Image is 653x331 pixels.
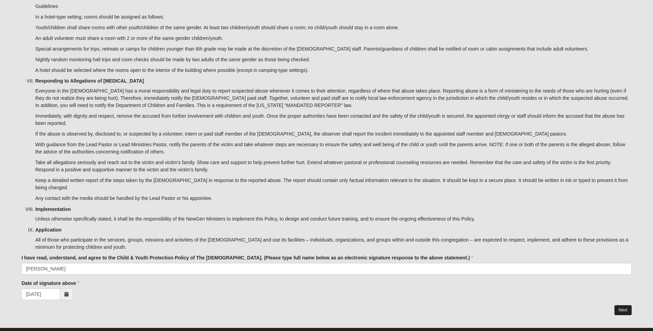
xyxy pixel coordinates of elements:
[35,141,631,156] p: With guidance from the Lead Pastor or Lead Ministries Pastor, notify the parents of the victim an...
[35,87,631,109] p: Everyone in the [DEMOGRAPHIC_DATA] has a moral responsibility and legal duty to report suspected ...
[35,13,631,21] p: In a hotel-type setting, rooms should be assigned as follows:
[21,254,473,261] label: I have read, understand, and agree to the Child & Youth Protection Policy of The [DEMOGRAPHIC_DAT...
[35,3,631,10] p: Guidelines
[21,280,80,287] label: Date of signature above
[35,35,631,42] p: An adult volunteer must share a room with 2 or more of the same gender children/youth.
[35,215,631,223] p: Unless otherwise specifically stated, it shall be the responsibility of the NewGen Ministers to i...
[35,236,631,251] p: All of those who participate in the services, groups, missions and activities of the [DEMOGRAPHIC...
[35,78,631,84] h5: Responding to Allegations of [MEDICAL_DATA]
[35,227,631,233] h5: Application
[35,113,631,127] p: Immediately, with dignity and respect, remove the accused from further involvement with children ...
[35,45,631,53] p: Special arrangements for trips, retreats or camps for children younger than 6th grade may be made...
[35,195,631,202] p: Any contact with the media should be handled by the Lead Pastor or his appointee.
[614,305,631,315] a: Next
[35,177,631,191] p: Keep a detailed written report of the steps taken by the [DEMOGRAPHIC_DATA] in response to the re...
[35,130,631,138] p: If the abuse is observed by, disclosed to, or suspected by a volunteer, intern or paid staff memb...
[35,56,631,63] p: Nightly random monitoring hall trips and room checks should be made by two adults of the same gen...
[35,159,631,173] p: Take all allegations seriously and reach out to the victim and victim’s family. Show care and sup...
[35,24,631,31] p: Youth/children shall share rooms with other youth/children of the same gender. At least two child...
[35,67,631,74] p: A hotel should be selected where the rooms open to the interior of the building where possible (e...
[35,206,631,212] h5: Implementation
